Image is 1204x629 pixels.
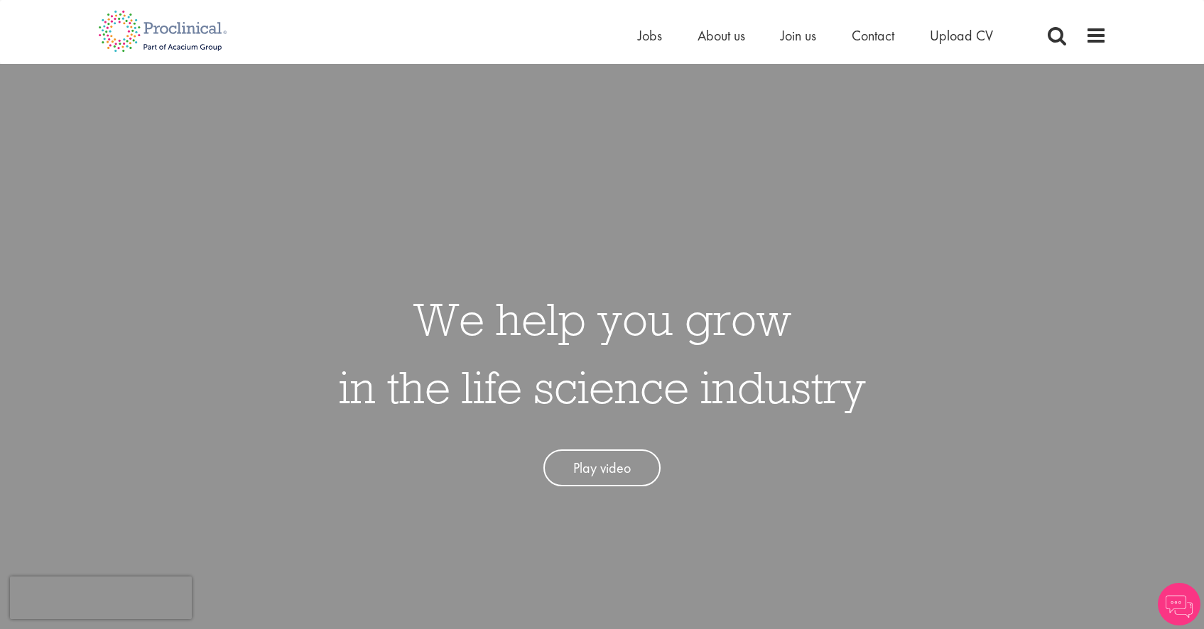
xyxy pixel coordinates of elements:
[638,26,662,45] a: Jobs
[930,26,993,45] a: Upload CV
[852,26,894,45] a: Contact
[339,285,866,421] h1: We help you grow in the life science industry
[698,26,745,45] a: About us
[1158,583,1200,625] img: Chatbot
[781,26,816,45] a: Join us
[543,449,661,487] a: Play video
